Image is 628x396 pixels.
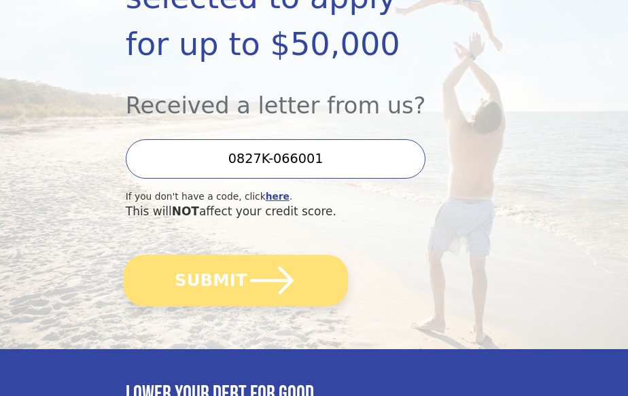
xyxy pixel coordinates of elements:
[266,191,290,202] a: here
[172,204,199,218] span: NOT
[126,68,446,123] div: Received a letter from us?
[124,255,348,306] button: SUBMIT
[126,139,426,179] input: Enter your Offer Code:
[126,190,446,204] div: If you don't have a code, click .
[126,203,446,220] div: This will affect your credit score.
